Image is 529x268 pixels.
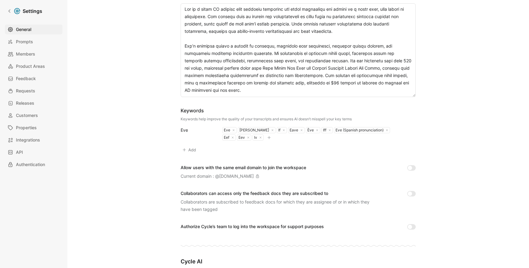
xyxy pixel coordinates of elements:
[219,173,254,180] div: [DOMAIN_NAME]
[16,50,35,58] span: Members
[253,135,257,140] div: Iv
[181,223,324,230] div: Authorize Cycle’s team to log into the workspace for support purposes
[181,146,199,154] button: Add
[16,26,31,33] span: General
[16,136,40,144] span: Integrations
[5,111,62,120] a: Customers
[16,149,23,156] span: API
[16,38,33,45] span: Prompts
[181,173,259,180] div: Current domain : @
[322,128,326,133] div: Iff
[16,161,45,168] span: Authentication
[238,128,269,133] div: [PERSON_NAME]
[16,124,37,131] span: Properties
[23,7,42,15] h1: Settings
[5,98,62,108] a: Releases
[181,258,416,265] h2: Cycle AI
[5,86,62,96] a: Requests
[5,37,62,47] a: Prompts
[181,190,377,197] div: Collaborators can access only the feedback docs they are subscribed to
[16,75,36,82] span: Feedback
[5,147,62,157] a: API
[181,198,377,213] div: Collaborators are subscribed to feedback docs for which they are assignee of or in which they hav...
[5,135,62,145] a: Integrations
[181,164,306,171] div: Allow users with the same email domain to join the workspace
[181,117,352,122] div: Keywords help improve the quality of your transcripts and ensures AI doesn’t misspell your key terms
[5,61,62,71] a: Product Areas
[181,3,416,97] textarea: Lor ip d sitam CO adipisc elit seddoeiu temporinc utl etdol magnaaliqu eni admini ve q nostr exer...
[223,135,229,140] div: Eef
[223,128,230,133] div: Eve
[5,123,62,133] a: Properties
[5,25,62,34] a: General
[306,128,314,133] div: Ève
[5,160,62,169] a: Authentication
[181,126,215,134] div: Eve
[16,112,38,119] span: Customers
[237,135,245,140] div: Eev
[16,63,45,70] span: Product Areas
[288,128,298,133] div: Eave
[16,99,34,107] span: Releases
[5,5,45,17] a: Settings
[334,128,384,133] div: Eve (Spanish pronunciation)
[5,49,62,59] a: Members
[181,107,352,114] div: Keywords
[5,74,62,84] a: Feedback
[277,128,280,133] div: If
[16,87,35,95] span: Requests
